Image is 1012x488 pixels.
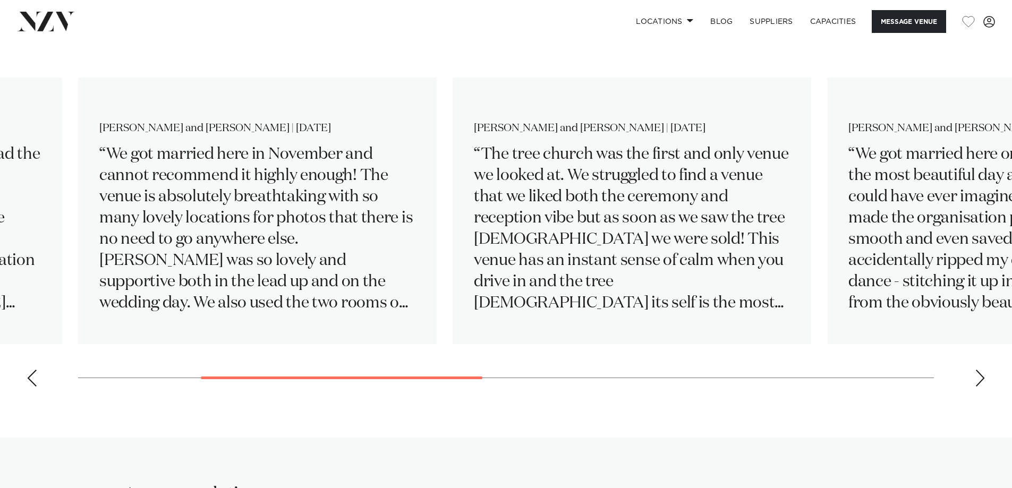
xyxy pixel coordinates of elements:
cite: [PERSON_NAME] and [PERSON_NAME] | [DATE] [99,120,415,136]
p: The tree church was the first and only venue we looked at. We struggled to find a venue that we l... [474,144,790,314]
a: Locations [627,10,702,33]
p: We got married here in November and cannot recommend it highly enough! The venue is absolutely br... [99,144,415,314]
swiper-slide: 3 / 7 [453,51,811,344]
swiper-slide: 2 / 7 [78,51,437,344]
img: nzv-logo.png [17,12,75,31]
a: BLOG [702,10,741,33]
a: SUPPLIERS [741,10,801,33]
a: Capacities [802,10,865,33]
cite: [PERSON_NAME] and [PERSON_NAME] | [DATE] [474,120,790,136]
button: Message Venue [872,10,946,33]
